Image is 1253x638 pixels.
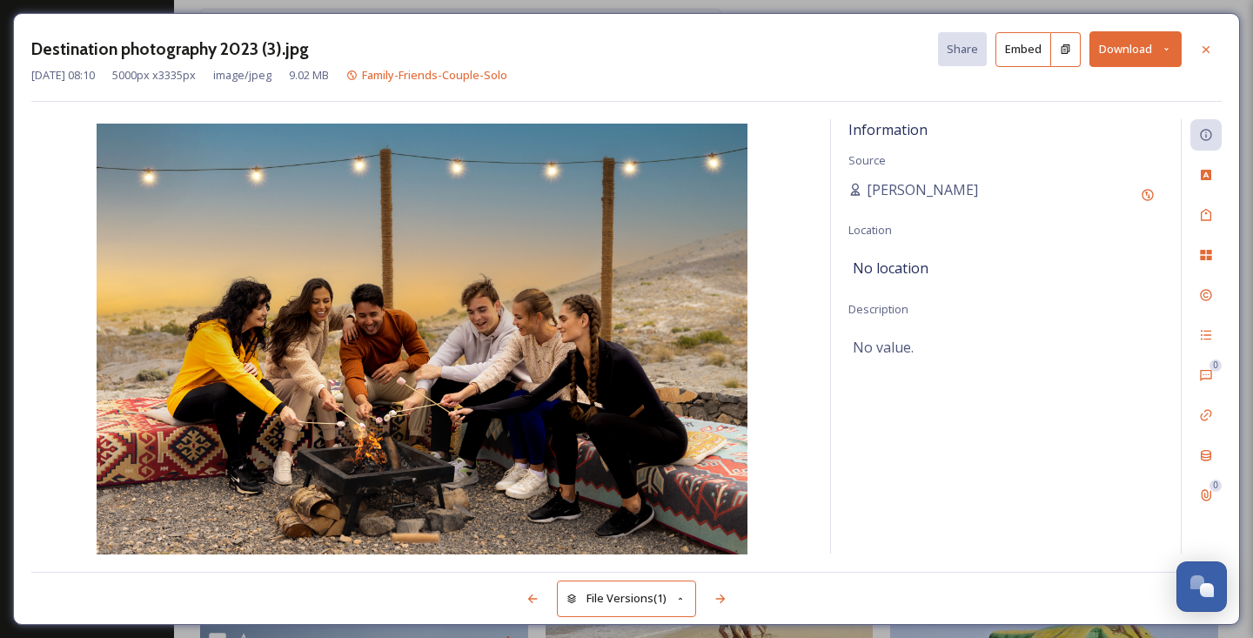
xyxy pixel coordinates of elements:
span: Location [848,222,892,238]
span: [PERSON_NAME] [867,179,978,200]
span: No location [853,258,928,279]
button: Embed [995,32,1051,67]
img: Destination%20photography%202023%20(3).jpg [31,124,813,558]
span: Source [848,152,886,168]
div: 0 [1209,359,1222,372]
div: 0 [1209,480,1222,492]
button: Share [938,32,987,66]
h3: Destination photography 2023 (3).jpg [31,37,309,62]
span: Family-Friends-Couple-Solo [362,67,507,83]
span: No value. [853,337,914,358]
span: [DATE] 08:10 [31,67,95,84]
span: 5000 px x 3335 px [112,67,196,84]
span: Information [848,120,928,139]
span: Description [848,301,908,317]
button: Download [1089,31,1182,67]
button: File Versions(1) [557,581,696,616]
span: 9.02 MB [289,67,329,84]
button: Open Chat [1176,561,1227,612]
span: image/jpeg [213,67,271,84]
